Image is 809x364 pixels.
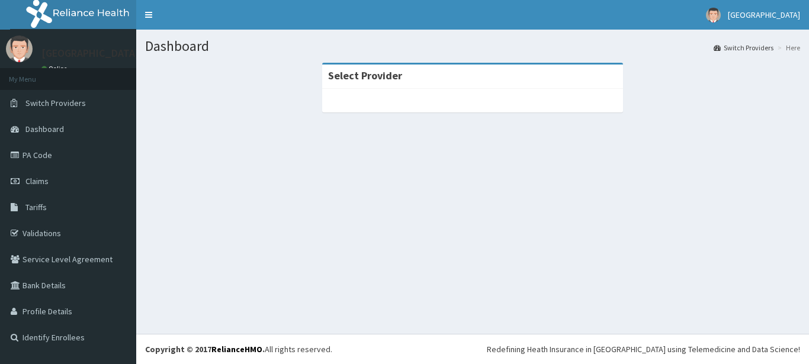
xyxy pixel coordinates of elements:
li: Here [775,43,800,53]
span: Tariffs [25,202,47,212]
p: [GEOGRAPHIC_DATA] [41,48,139,59]
span: Claims [25,176,49,186]
footer: All rights reserved. [136,334,809,364]
img: User Image [6,36,33,62]
a: RelianceHMO [211,344,262,355]
h1: Dashboard [145,38,800,54]
strong: Copyright © 2017 . [145,344,265,355]
span: Switch Providers [25,98,86,108]
span: [GEOGRAPHIC_DATA] [728,9,800,20]
span: Dashboard [25,124,64,134]
img: User Image [706,8,721,22]
a: Online [41,65,70,73]
div: Redefining Heath Insurance in [GEOGRAPHIC_DATA] using Telemedicine and Data Science! [487,343,800,355]
strong: Select Provider [328,69,402,82]
a: Switch Providers [714,43,773,53]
